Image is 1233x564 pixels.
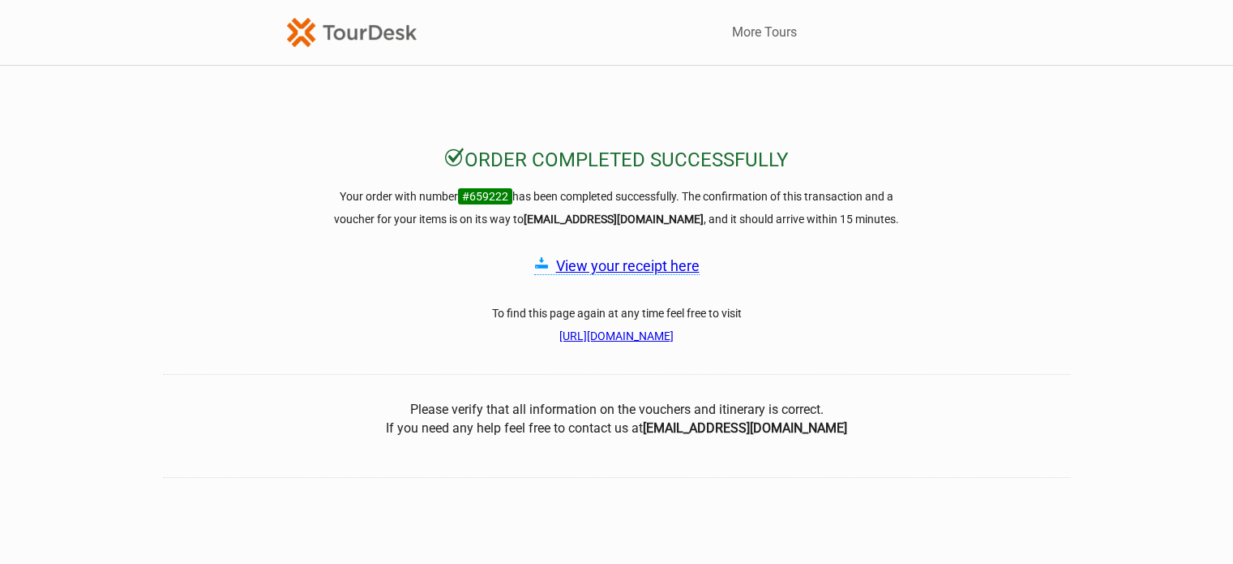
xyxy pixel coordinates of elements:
[458,188,512,205] span: #659222
[556,257,700,274] a: View your receipt here
[559,329,674,342] a: [URL][DOMAIN_NAME]
[325,185,909,230] h3: Your order with number has been completed successfully. The confirmation of this transaction and ...
[325,302,909,347] h3: To find this page again at any time feel free to visit
[643,420,847,436] b: [EMAIL_ADDRESS][DOMAIN_NAME]
[163,401,1071,437] center: Please verify that all information on the vouchers and itinerary is correct. If you need any help...
[287,18,417,46] img: TourDesk-logo-td-orange-v1.png
[732,24,797,41] a: More Tours
[524,213,704,226] strong: [EMAIL_ADDRESS][DOMAIN_NAME]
